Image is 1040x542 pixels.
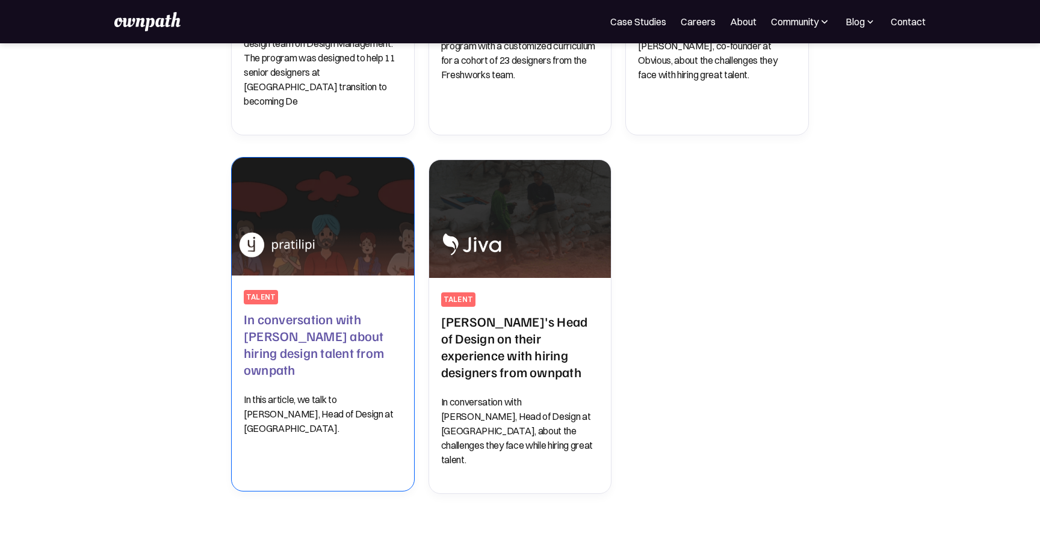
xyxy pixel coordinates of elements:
p: In conversation with [PERSON_NAME], Head of Design at [GEOGRAPHIC_DATA], about the challenges the... [441,395,599,467]
img: In conversation with Pratilipi about hiring design talent from ownpath [227,155,418,279]
div: Blog [845,14,876,29]
a: Jiva's Head of Design on their experience with hiring designers from ownpathtalent[PERSON_NAME]'s... [429,159,612,494]
h2: In conversation with [PERSON_NAME] about hiring design talent from ownpath [244,310,402,378]
p: In this article we talk to [PERSON_NAME], co-founder at Obvious, about the challenges they face w... [638,24,796,82]
p: In this article, we talk to [PERSON_NAME], Head of Design at [GEOGRAPHIC_DATA]. [244,392,402,436]
img: Jiva's Head of Design on their experience with hiring designers from ownpath [429,160,611,279]
div: Community [771,14,831,29]
div: talent [444,295,473,304]
p: ownpath conducted a 3 month program for [PERSON_NAME]’s design team on Design Management. The pro... [244,7,402,108]
a: Case Studies [610,14,666,29]
a: In conversation with Pratilipi about hiring design talent from ownpathtalentIn conversation with ... [231,157,415,492]
div: Community [771,14,819,29]
a: About [730,14,757,29]
a: Contact [891,14,926,29]
h2: [PERSON_NAME]'s Head of Design on their experience with hiring designers from ownpath [441,313,599,380]
div: talent [246,292,276,302]
a: Careers [681,14,716,29]
div: Blog [846,14,865,29]
p: ownpath conducted an upskilling program with a customized curriculum for a cohort of 23 designers... [441,24,599,82]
